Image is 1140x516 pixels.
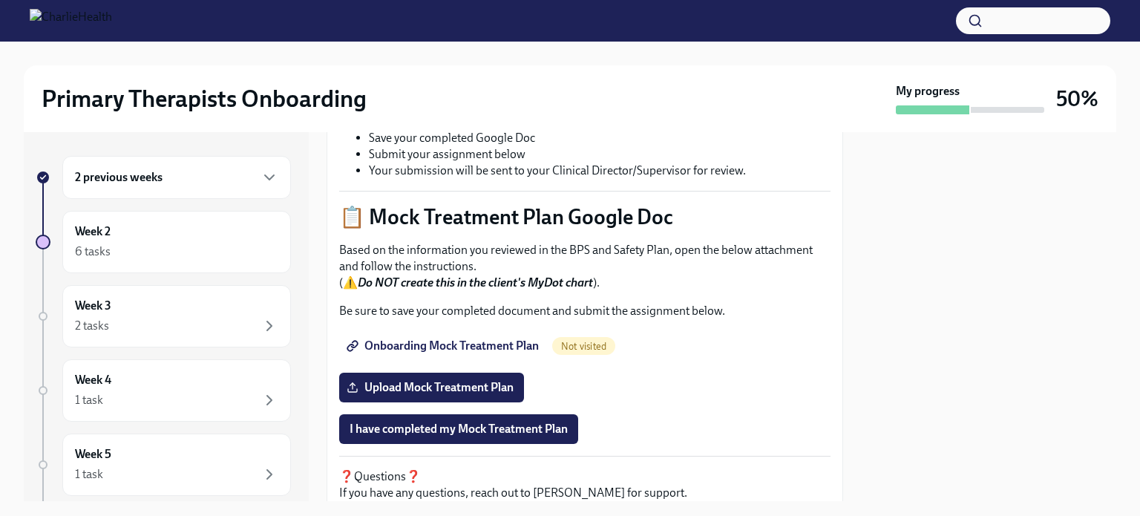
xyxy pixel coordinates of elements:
[369,130,831,146] li: Save your completed Google Doc
[350,422,568,437] span: I have completed my Mock Treatment Plan
[339,468,831,501] p: ❓Questions❓ If you have any questions, reach out to [PERSON_NAME] for support.
[75,169,163,186] h6: 2 previous weeks
[552,341,615,352] span: Not visited
[339,373,524,402] label: Upload Mock Treatment Plan
[75,392,103,408] div: 1 task
[350,380,514,395] span: Upload Mock Treatment Plan
[339,331,549,361] a: Onboarding Mock Treatment Plan
[42,84,367,114] h2: Primary Therapists Onboarding
[75,372,111,388] h6: Week 4
[36,359,291,422] a: Week 41 task
[1056,85,1098,112] h3: 50%
[75,466,103,483] div: 1 task
[339,414,578,444] button: I have completed my Mock Treatment Plan
[36,211,291,273] a: Week 26 tasks
[75,318,109,334] div: 2 tasks
[896,83,960,99] strong: My progress
[75,446,111,463] h6: Week 5
[75,298,111,314] h6: Week 3
[369,146,831,163] li: Submit your assignment below
[339,303,831,319] p: Be sure to save your completed document and submit the assignment below.
[36,434,291,496] a: Week 51 task
[358,275,593,290] strong: Do NOT create this in the client's MyDot chart
[339,203,831,230] p: 📋 Mock Treatment Plan Google Doc
[75,223,111,240] h6: Week 2
[350,339,539,353] span: Onboarding Mock Treatment Plan
[369,163,831,179] li: Your submission will be sent to your Clinical Director/Supervisor for review.
[36,285,291,347] a: Week 32 tasks
[30,9,112,33] img: CharlieHealth
[339,242,831,291] p: Based on the information you reviewed in the BPS and Safety Plan, open the below attachment and f...
[62,156,291,199] div: 2 previous weeks
[75,244,111,260] div: 6 tasks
